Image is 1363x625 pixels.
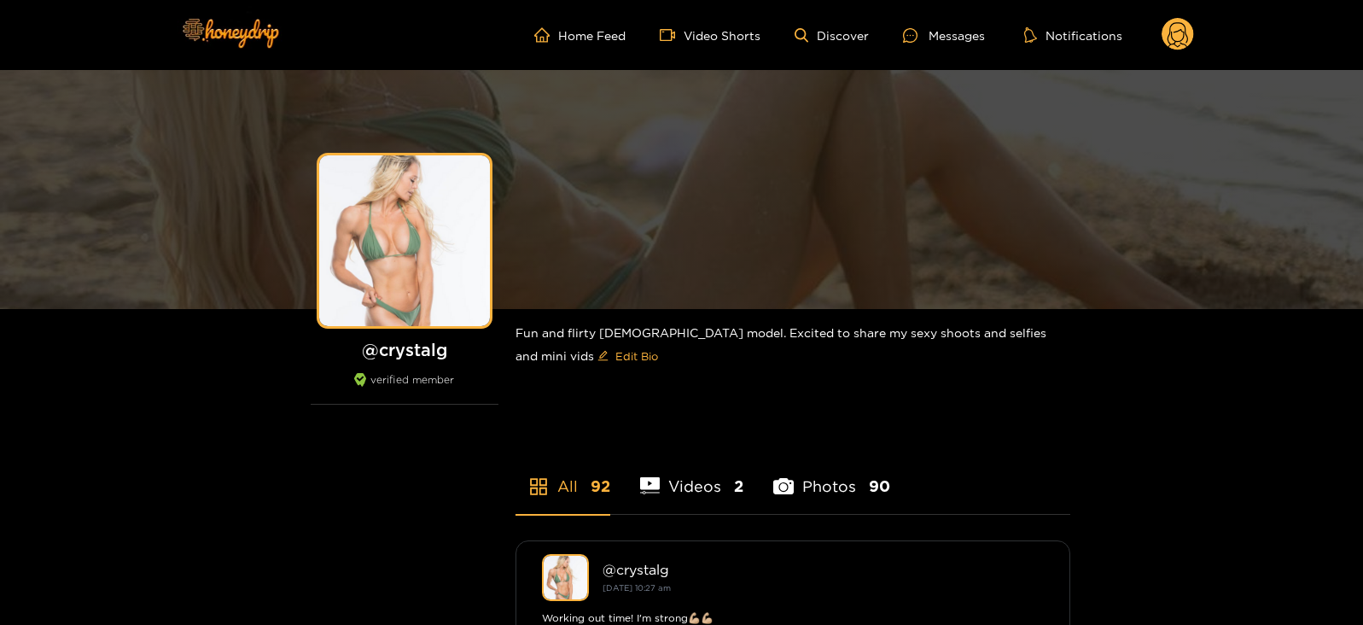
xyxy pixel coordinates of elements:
small: [DATE] 10:27 am [603,583,671,593]
li: Videos [640,437,744,514]
span: 2 [734,476,743,497]
div: Messages [903,26,985,45]
a: Video Shorts [660,27,760,43]
li: All [515,437,610,514]
span: video-camera [660,27,684,43]
div: @ crystalg [603,562,1044,577]
span: Edit Bio [615,348,658,365]
span: 92 [591,476,610,497]
img: crystalg [542,554,589,601]
div: Fun and flirty [DEMOGRAPHIC_DATA] model. Excited to share my sexy shoots and selfies and mini vids [515,309,1070,383]
span: 90 [869,476,890,497]
li: Photos [773,437,890,514]
span: edit [597,350,609,363]
a: Discover [795,28,869,43]
button: editEdit Bio [594,342,661,370]
span: appstore [528,476,549,497]
h1: @ crystalg [311,339,498,360]
div: verified member [311,373,498,405]
button: Notifications [1019,26,1127,44]
a: Home Feed [534,27,626,43]
span: home [534,27,558,43]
